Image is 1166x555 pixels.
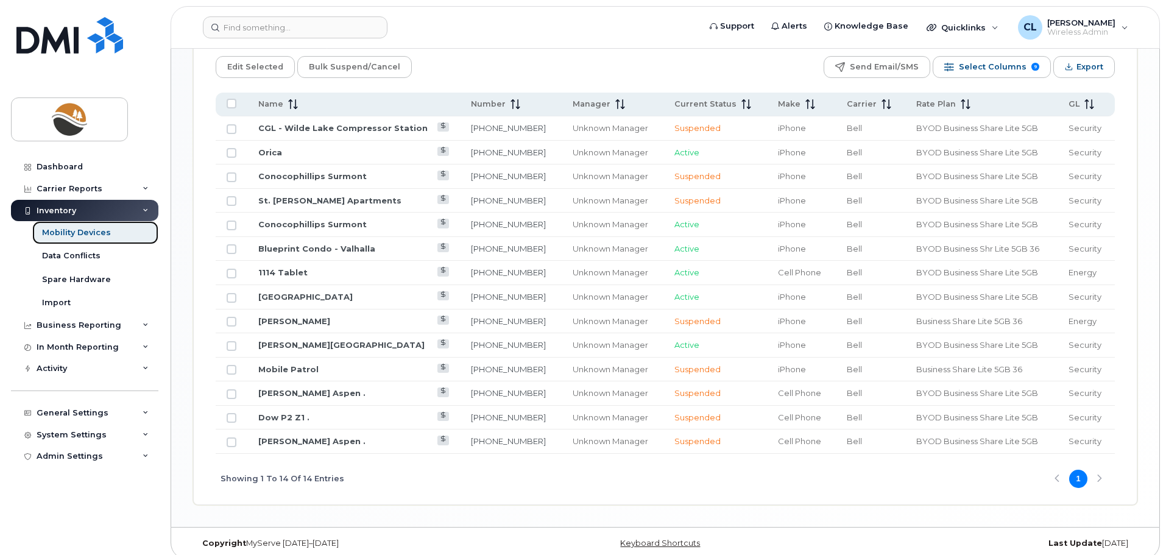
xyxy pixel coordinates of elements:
button: Export [1053,56,1115,78]
a: View Last Bill [437,412,449,421]
a: Knowledge Base [816,14,917,38]
span: Cell Phone [778,388,821,398]
a: [GEOGRAPHIC_DATA] [258,292,353,302]
span: Active [674,147,699,157]
span: Bulk Suspend/Cancel [309,58,400,76]
a: [PERSON_NAME][GEOGRAPHIC_DATA] [258,340,425,350]
span: Bell [847,147,862,157]
span: Security [1069,196,1101,205]
div: Unknown Manager [573,171,653,182]
span: GL [1069,99,1079,110]
div: Quicklinks [918,15,1007,40]
span: Rate Plan [916,99,956,110]
a: View Last Bill [437,219,449,228]
a: [PHONE_NUMBER] [471,219,546,229]
span: Knowledge Base [835,20,908,32]
span: iPhone [778,196,806,205]
a: View Last Bill [437,387,449,397]
input: Find something... [203,16,387,38]
span: Security [1069,123,1101,133]
a: [PHONE_NUMBER] [471,340,546,350]
a: [PHONE_NUMBER] [471,388,546,398]
div: Unknown Manager [573,122,653,134]
button: Send Email/SMS [824,56,930,78]
div: Cory Langs [1009,15,1137,40]
a: [PERSON_NAME] [258,316,330,326]
span: Quicklinks [941,23,986,32]
span: Security [1069,292,1101,302]
span: Security [1069,364,1101,374]
span: Security [1069,436,1101,446]
span: Suspended [674,196,721,205]
button: Select Columns 9 [933,56,1051,78]
span: iPhone [778,316,806,326]
span: iPhone [778,364,806,374]
a: [PHONE_NUMBER] [471,171,546,181]
span: BYOD Business Shr Lite 5GB 36 [916,244,1039,253]
a: View Last Bill [437,171,449,180]
a: Orica [258,147,282,157]
a: [PERSON_NAME] Aspen . [258,436,366,446]
span: iPhone [778,292,806,302]
a: View Last Bill [437,195,449,204]
a: [PHONE_NUMBER] [471,364,546,374]
span: 9 [1031,63,1039,71]
a: View Last Bill [437,147,449,156]
span: Current Status [674,99,737,110]
span: Security [1069,340,1101,350]
span: BYOD Business Share Lite 5GB [916,267,1038,277]
span: BYOD Business Share Lite 5GB [916,219,1038,229]
a: Conocophillips Surmont [258,171,367,181]
span: Manager [573,99,610,110]
a: Alerts [763,14,816,38]
div: Unknown Manager [573,291,653,303]
span: CL [1023,20,1037,35]
a: St. [PERSON_NAME] Apartments [258,196,401,205]
span: Bell [847,171,862,181]
span: [PERSON_NAME] [1047,18,1115,27]
div: Unknown Manager [573,412,653,423]
span: Suspended [674,123,721,133]
span: Business Share Lite 5GB 36 [916,316,1022,326]
span: Cell Phone [778,436,821,446]
span: iPhone [778,123,806,133]
span: Number [471,99,506,110]
span: Bell [847,267,862,277]
span: Bell [847,244,862,253]
span: Suspended [674,388,721,398]
div: MyServe [DATE]–[DATE] [193,539,508,548]
span: BYOD Business Share Lite 5GB [916,436,1038,446]
div: Unknown Manager [573,243,653,255]
div: Unknown Manager [573,436,653,447]
span: Export [1076,58,1103,76]
span: iPhone [778,340,806,350]
a: CGL - Wilde Lake Compressor Station [258,123,428,133]
span: Bell [847,412,862,422]
a: Conocophillips Surmont [258,219,367,229]
span: Suspended [674,436,721,446]
span: BYOD Business Share Lite 5GB [916,388,1038,398]
div: Unknown Manager [573,339,653,351]
span: Bell [847,123,862,133]
span: Bell [847,388,862,398]
a: Keyboard Shortcuts [620,539,700,548]
span: Bell [847,316,862,326]
a: Support [701,14,763,38]
a: Dow P2 Z1 . [258,412,309,422]
span: Security [1069,388,1101,398]
span: Name [258,99,283,110]
span: Alerts [782,20,807,32]
span: Active [674,244,699,253]
span: Energy [1069,267,1097,277]
a: View Last Bill [437,436,449,445]
span: iPhone [778,147,806,157]
span: Security [1069,171,1101,181]
a: View Last Bill [437,267,449,276]
strong: Copyright [202,539,246,548]
span: iPhone [778,219,806,229]
a: [PHONE_NUMBER] [471,147,546,157]
span: Bell [847,436,862,446]
span: BYOD Business Share Lite 5GB [916,147,1038,157]
a: [PHONE_NUMBER] [471,292,546,302]
span: Suspended [674,316,721,326]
